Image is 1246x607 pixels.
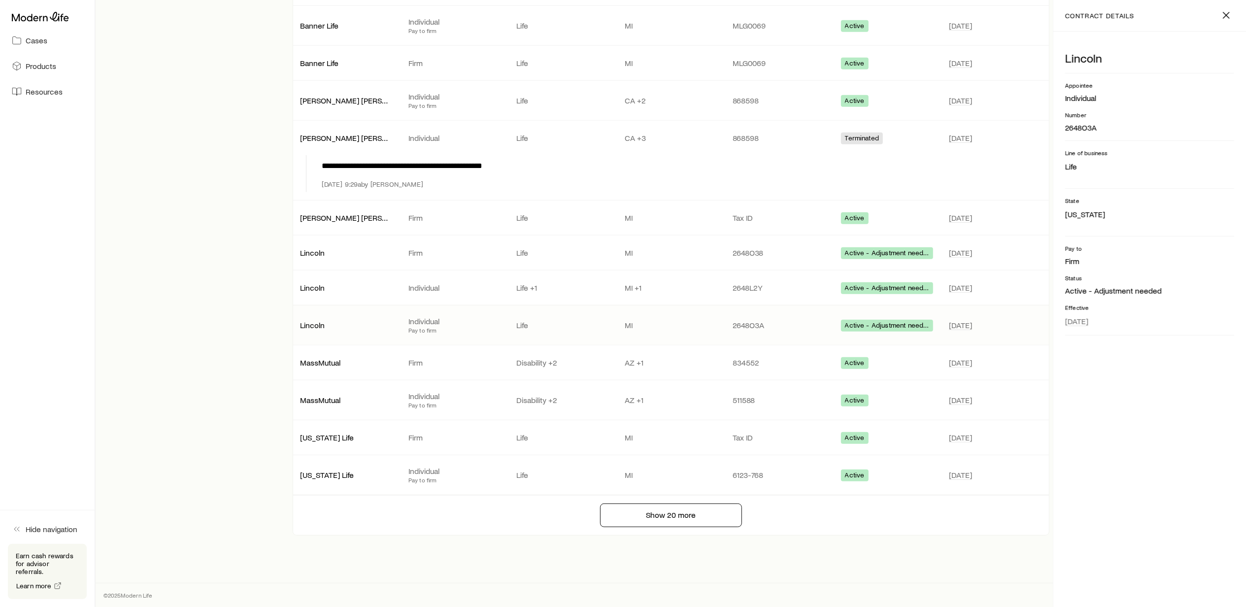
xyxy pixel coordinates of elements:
[845,97,865,107] span: Active
[845,59,865,69] span: Active
[1065,316,1088,326] span: [DATE]
[8,81,87,102] a: Resources
[408,27,501,34] p: Pay to firm
[949,248,972,258] span: [DATE]
[625,358,717,368] p: AZ +1
[1065,197,1234,204] p: State
[516,470,608,480] p: Life
[625,320,717,330] p: MI
[625,96,717,105] p: CA +2
[322,180,423,188] p: [DATE] 9:29a by [PERSON_NAME]
[949,96,972,105] span: [DATE]
[1065,93,1234,103] p: Individual
[949,21,972,31] span: [DATE]
[733,283,825,293] p: 2648L2Y
[949,283,972,293] span: [DATE]
[301,320,393,330] p: Lincoln
[845,22,865,32] span: Active
[301,283,393,293] p: Lincoln
[625,283,717,293] p: MI +1
[845,321,929,332] span: Active - Adjustment needed
[1065,256,1234,266] p: Firm
[26,87,63,97] span: Resources
[408,101,501,109] p: Pay to firm
[949,395,972,405] span: [DATE]
[516,283,608,293] p: Life +1
[408,401,501,409] p: Pay to firm
[1065,51,1234,65] p: Lincoln
[625,133,717,143] p: CA +3
[600,504,742,527] button: Show 20 more
[516,21,608,31] p: Life
[408,433,501,442] p: Firm
[408,316,501,326] p: Individual
[408,133,501,143] p: Individual
[26,61,56,71] span: Products
[625,433,717,442] p: MI
[301,58,393,68] p: Banner Life
[949,58,972,68] span: [DATE]
[301,213,393,223] p: [PERSON_NAME] [PERSON_NAME]
[733,21,825,31] p: MLG0069
[1065,244,1234,252] p: Pay to
[1065,123,1234,133] p: 2648O3A
[625,58,717,68] p: MI
[1065,161,1234,172] li: Life
[733,58,825,68] p: MLG0069
[733,395,825,405] p: 511588
[949,213,972,223] span: [DATE]
[301,358,393,368] p: MassMutual
[625,21,717,31] p: MI
[845,396,865,406] span: Active
[516,433,608,442] p: Life
[1065,286,1234,296] p: Active - Adjustment needed
[301,133,393,143] p: [PERSON_NAME] [PERSON_NAME]
[1065,208,1234,220] li: [US_STATE]
[733,320,825,330] p: 2648O3A
[1065,111,1234,119] p: Number
[408,466,501,476] p: Individual
[408,213,501,223] p: Firm
[301,96,393,105] p: [PERSON_NAME] [PERSON_NAME]
[516,248,608,258] p: Life
[1065,81,1234,89] p: Appointee
[408,476,501,484] p: Pay to firm
[8,30,87,51] a: Cases
[1065,149,1234,157] p: Line of business
[103,591,153,599] p: © 2025 Modern Life
[845,284,929,294] span: Active - Adjustment needed
[408,92,501,101] p: Individual
[408,283,501,293] p: Individual
[516,58,608,68] p: Life
[733,248,825,258] p: 2648O38
[845,214,865,224] span: Active
[733,358,825,368] p: 834552
[16,582,52,589] span: Learn more
[301,470,393,480] p: [US_STATE] Life
[845,434,865,444] span: Active
[516,213,608,223] p: Life
[516,133,608,143] p: Life
[408,358,501,368] p: Firm
[733,433,825,442] p: Tax ID
[625,248,717,258] p: MI
[845,134,879,144] span: Terminated
[733,96,825,105] p: 868598
[625,470,717,480] p: MI
[8,518,87,540] button: Hide navigation
[516,358,608,368] p: Disability +2
[16,552,79,575] p: Earn cash rewards for advisor referrals.
[625,213,717,223] p: MI
[408,17,501,27] p: Individual
[516,320,608,330] p: Life
[301,395,393,405] p: MassMutual
[408,58,501,68] p: Firm
[8,55,87,77] a: Products
[26,524,77,534] span: Hide navigation
[845,471,865,481] span: Active
[625,395,717,405] p: AZ +1
[845,249,929,259] span: Active - Adjustment needed
[949,320,972,330] span: [DATE]
[516,395,608,405] p: Disability +2
[949,133,972,143] span: [DATE]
